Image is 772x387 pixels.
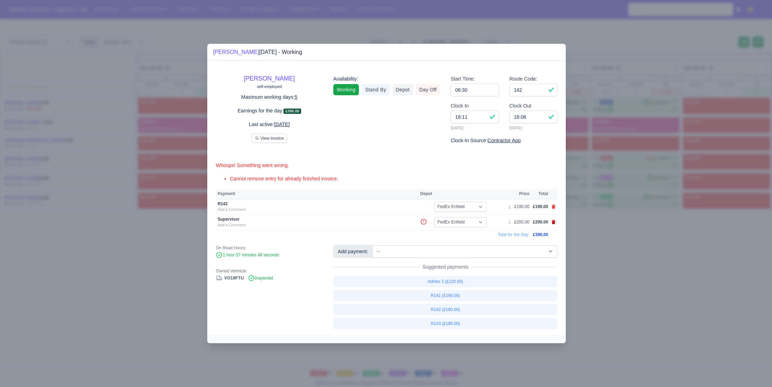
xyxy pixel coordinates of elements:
p: Last active: [216,120,322,129]
a: Stand By [362,84,389,95]
u: 5 [295,94,298,100]
td: £190.00 [513,199,531,215]
a: R141 (£190.00) [333,290,558,301]
a: Add a Comment [217,223,245,227]
div: On Road Hours: [216,245,322,251]
a: Depot [392,84,413,95]
a: VO19FTU [216,276,244,281]
div: 1 [508,219,511,225]
div: Add payment: [333,245,373,258]
a: R142 (£180.00) [333,304,558,315]
th: Payment [216,189,418,199]
span: Total for the Day: [498,232,529,237]
th: Price [513,189,531,199]
button: View Invoice [252,134,287,143]
u: Contractor App [487,138,521,143]
iframe: Chat Widget [737,353,772,387]
div: Supervisor [217,216,375,222]
a: Day Off [416,84,440,95]
a: Working [333,84,359,95]
a: [PERSON_NAME] [244,75,295,82]
a: [PERSON_NAME] [213,49,259,55]
u: [DATE] [274,122,290,127]
th: Depot [418,189,507,199]
span: Inspected [248,276,273,281]
li: Cannot remove entry for already finished invoice. [230,175,557,183]
span: £390.00 [284,109,301,114]
div: Clock-In Source: [451,137,557,145]
label: Start Time: [451,75,475,83]
span: £200.00 [533,220,548,224]
small: [DATE] [509,125,558,131]
a: AdHoc 2 (£220.00) [333,276,558,287]
p: Maximum working days: [216,93,322,101]
p: Earnings for the day: [216,107,322,115]
div: 1 [508,204,511,210]
a: R143 (£180.00) [333,318,558,329]
span: £190.00 [533,204,548,209]
div: Availability: [333,75,440,83]
label: Clock Out [509,102,531,110]
small: [DATE] [451,125,499,131]
span: £390.00 [533,232,548,237]
td: £200.00 [513,215,531,230]
span: Suggested payments [419,263,471,270]
div: R142 [217,201,375,207]
small: self-employed [257,84,282,89]
div: 1 hour 57 minutes 48 seconds [216,252,322,258]
div: Whoops! Something went wrong. [216,161,557,170]
div: [DATE] - Working [213,48,302,56]
label: Clock In [451,102,468,110]
svg: Different depot than assigned for the day [420,218,427,225]
label: Route Code: [509,75,537,83]
div: Owned Vehhicle: [216,268,322,274]
th: Total [531,189,550,199]
a: Add a Comment [217,207,245,212]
